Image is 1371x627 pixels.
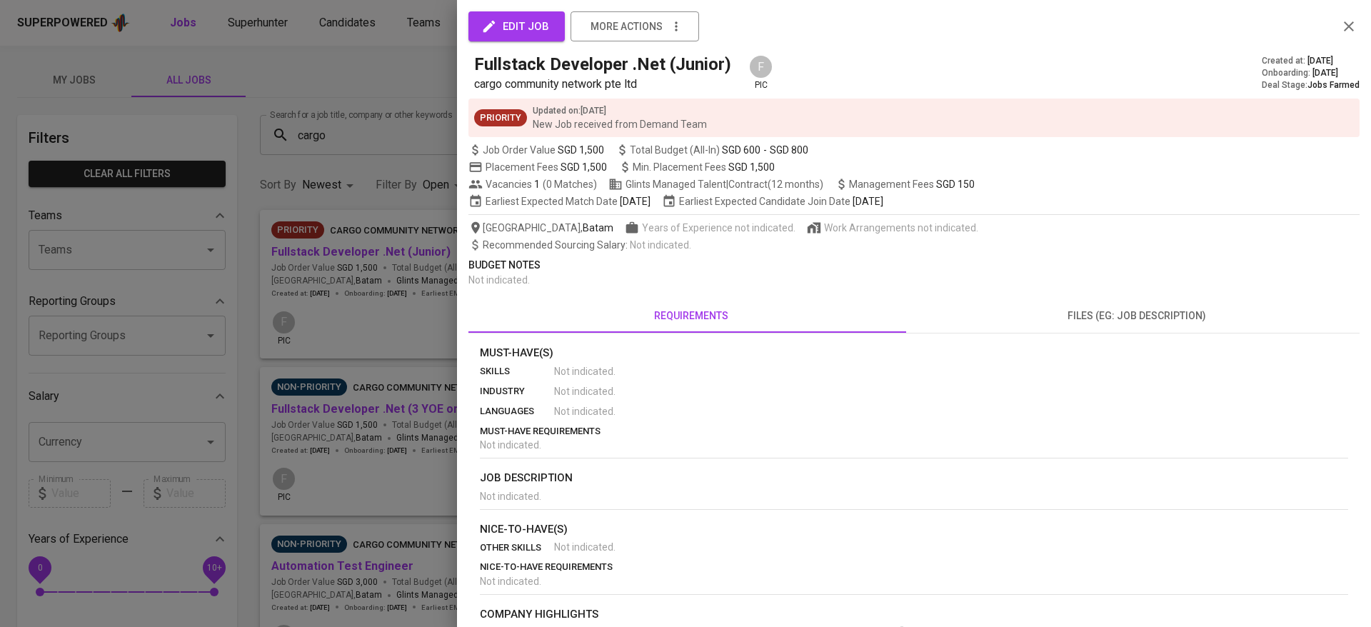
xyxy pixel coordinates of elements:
[474,53,731,76] h5: Fullstack Developer .Net (Junior)
[722,143,760,157] span: SGD 600
[561,161,607,173] span: SGD 1,500
[1262,55,1360,67] div: Created at :
[616,143,808,157] span: Total Budget (All-In)
[532,177,540,191] span: 1
[480,384,554,398] p: industry
[468,11,565,41] button: edit job
[662,194,883,209] span: Earliest Expected Candidate Join Date
[849,179,975,190] span: Management Fees
[480,541,554,555] p: other skills
[468,143,604,157] span: Job Order Value
[533,117,707,131] p: New Job received from Demand Team
[480,560,1348,574] p: nice-to-have requirements
[583,221,613,235] span: Batam
[748,54,773,91] div: pic
[477,307,905,325] span: requirements
[1262,67,1360,79] div: Onboarding :
[483,239,630,251] span: Recommended Sourcing Salary :
[923,307,1351,325] span: files (eg: job description)
[480,439,541,451] span: Not indicated .
[633,161,775,173] span: Min. Placement Fees
[480,364,554,378] p: skills
[591,18,663,36] span: more actions
[480,345,1348,361] p: Must-Have(s)
[480,404,554,418] p: languages
[1307,55,1333,67] span: [DATE]
[480,606,1348,623] p: company highlights
[480,470,1348,486] p: job description
[770,143,808,157] span: SGD 800
[748,54,773,79] div: F
[763,143,767,157] span: -
[1307,80,1360,90] span: Jobs Farmed
[554,540,616,554] span: Not indicated .
[468,177,597,191] span: Vacancies ( 0 Matches )
[480,424,1348,438] p: must-have requirements
[480,521,1348,538] p: nice-to-have(s)
[468,258,1360,273] p: Budget Notes
[554,364,616,378] span: Not indicated .
[480,491,541,502] span: Not indicated .
[642,221,795,235] span: Years of Experience not indicated.
[554,404,616,418] span: Not indicated .
[853,194,883,209] span: [DATE]
[608,177,823,191] span: Glints Managed Talent | Contract (12 months)
[468,194,651,209] span: Earliest Expected Match Date
[474,111,527,125] span: Priority
[936,179,975,190] span: SGD 150
[1262,79,1360,91] div: Deal Stage :
[571,11,699,41] button: more actions
[484,17,549,36] span: edit job
[468,221,613,235] span: [GEOGRAPHIC_DATA] ,
[728,161,775,173] span: SGD 1,500
[474,77,637,91] span: cargo community network pte ltd
[480,576,541,587] span: Not indicated .
[824,221,978,235] span: Work Arrangements not indicated.
[620,194,651,209] span: [DATE]
[558,143,604,157] span: SGD 1,500
[486,161,607,173] span: Placement Fees
[630,239,691,251] span: Not indicated .
[554,384,616,398] span: Not indicated .
[533,104,707,117] p: Updated on : [DATE]
[468,274,530,286] span: Not indicated .
[1312,67,1338,79] span: [DATE]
